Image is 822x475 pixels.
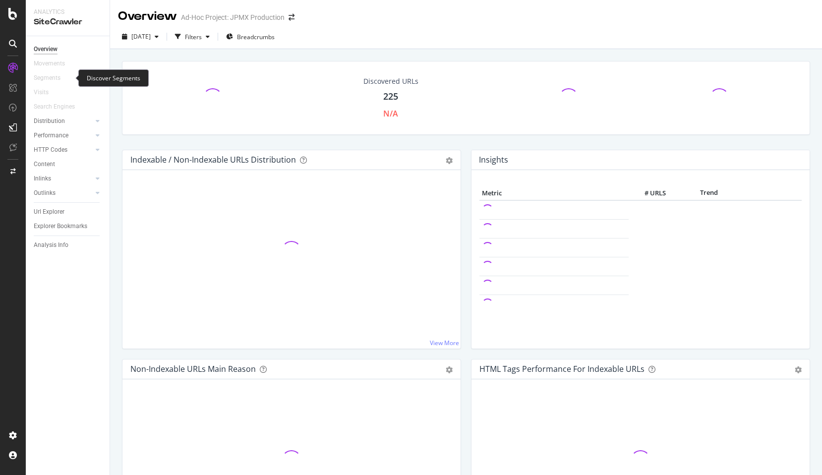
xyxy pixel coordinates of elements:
th: # URLS [629,186,668,201]
div: Visits [34,87,49,98]
span: Breadcrumbs [237,33,275,41]
div: gear [446,366,453,373]
div: Discovered URLs [363,76,418,86]
div: SiteCrawler [34,16,102,28]
div: Analytics [34,8,102,16]
a: Explorer Bookmarks [34,221,103,232]
div: Performance [34,130,68,141]
div: arrow-right-arrow-left [289,14,294,21]
div: Explorer Bookmarks [34,221,87,232]
button: Breadcrumbs [222,29,279,45]
div: Distribution [34,116,65,126]
th: Trend [668,186,750,201]
div: Indexable / Non-Indexable URLs Distribution [130,155,296,165]
a: Analysis Info [34,240,103,250]
button: [DATE] [118,29,163,45]
div: Inlinks [34,174,51,184]
a: Url Explorer [34,207,103,217]
div: 225 [383,90,398,103]
h4: Insights [479,153,508,167]
a: Overview [34,44,103,55]
a: Visits [34,87,59,98]
a: HTTP Codes [34,145,93,155]
a: Performance [34,130,93,141]
a: Content [34,159,103,170]
div: Filters [185,33,202,41]
div: Ad-Hoc Project: JPMX Production [181,12,285,22]
a: Search Engines [34,102,85,112]
div: gear [795,366,802,373]
div: Segments [34,73,60,83]
button: Filters [171,29,214,45]
div: Outlinks [34,188,56,198]
span: 2025 Oct. 13th [131,32,151,41]
a: Movements [34,59,75,69]
a: Segments [34,73,70,83]
a: Outlinks [34,188,93,198]
div: gear [446,157,453,164]
div: Search Engines [34,102,75,112]
div: HTML Tags Performance for Indexable URLs [479,364,645,374]
div: Non-Indexable URLs Main Reason [130,364,256,374]
div: HTTP Codes [34,145,67,155]
a: Inlinks [34,174,93,184]
div: Analysis Info [34,240,68,250]
div: Url Explorer [34,207,64,217]
div: Movements [34,59,65,69]
th: Metric [479,186,629,201]
div: N/A [383,108,398,119]
div: Overview [34,44,58,55]
a: Distribution [34,116,93,126]
div: Overview [118,8,177,25]
a: View More [430,339,459,347]
div: Discover Segments [78,69,149,87]
div: Content [34,159,55,170]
